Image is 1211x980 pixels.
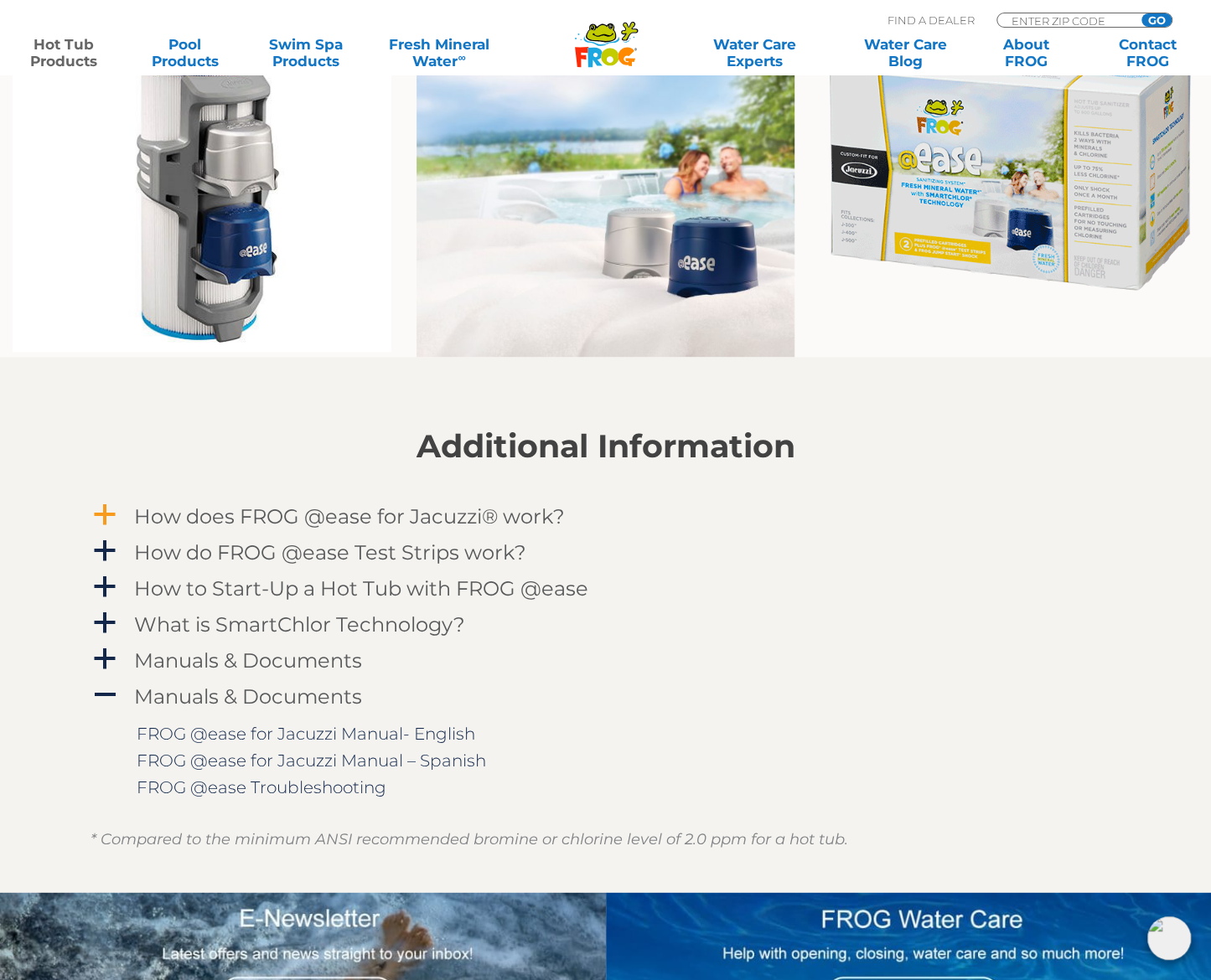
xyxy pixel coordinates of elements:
[17,36,111,70] a: Hot TubProducts
[92,682,117,707] span: A
[91,572,1121,603] a: a How to Start-Up a Hot Tub with FROG @ease
[137,776,386,797] a: FROG @ease Troubleshooting
[92,610,117,635] span: a
[134,576,588,599] h4: How to Start-Up a Hot Tub with FROG @ease
[1100,36,1194,70] a: ContactFROG
[91,680,1121,711] a: A Manuals & Documents
[678,36,831,70] a: Water CareExperts
[888,13,975,28] p: Find A Dealer
[1010,13,1123,28] input: Zip Code Form
[134,612,465,635] h4: What is SmartChlor Technology?
[138,36,232,70] a: PoolProducts
[137,750,486,770] a: FROG @ease for Jacuzzi Manual – Spanish
[92,502,117,527] span: a
[417,26,795,357] img: for jacuzzi
[134,684,362,707] h4: Manuals & Documents
[134,540,526,563] h4: How do FROG @ease Test Strips work?
[91,500,1121,531] a: a How does FROG @ease for Jacuzzi® work?
[1141,13,1172,27] input: GO
[13,26,391,353] img: 12
[92,574,117,599] span: a
[858,36,952,70] a: Water CareBlog
[259,36,353,70] a: Swim SpaProducts
[92,646,117,671] span: a
[820,26,1198,297] img: @Ease_Jacuzzi_FaceLeft
[380,36,499,70] a: Fresh MineralWater∞
[134,504,565,527] h4: How does FROG @ease for Jacuzzi® work?
[91,829,848,848] em: * Compared to the minimum ANSI recommended bromine or chlorine level of 2.0 ppm for a hot tub.
[137,723,475,743] a: FROG @ease for Jacuzzi Manual- English
[91,608,1121,639] a: a What is SmartChlor Technology?
[979,36,1073,70] a: AboutFROG
[91,428,1121,465] h2: Additional Information
[134,648,362,671] h4: Manuals & Documents
[1147,916,1191,960] img: openIcon
[91,536,1121,567] a: a How do FROG @ease Test Strips work?
[458,51,465,64] sup: ∞
[92,538,117,563] span: a
[91,644,1121,675] a: a Manuals & Documents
